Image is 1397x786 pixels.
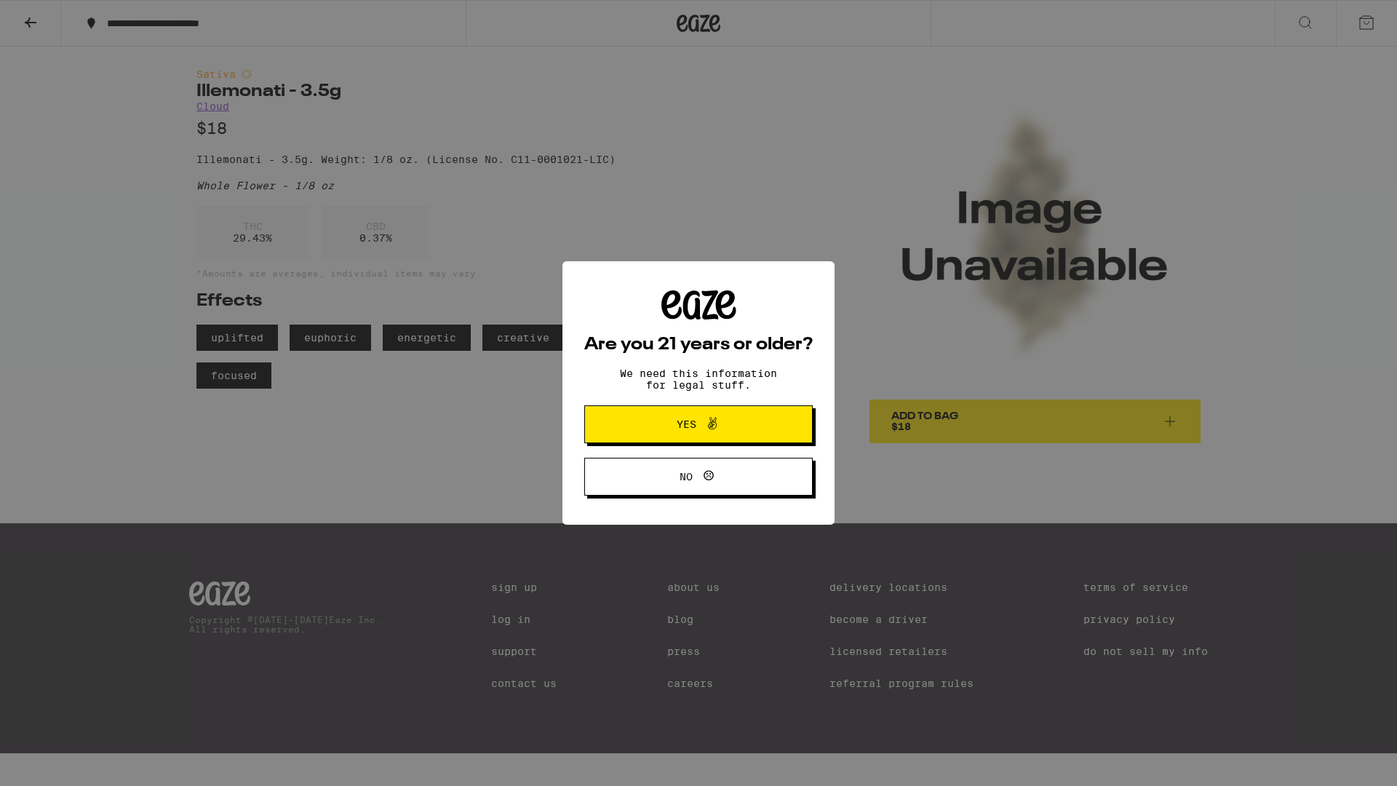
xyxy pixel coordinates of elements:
[584,336,813,354] h2: Are you 21 years or older?
[584,458,813,496] button: No
[608,368,789,391] p: We need this information for legal stuff.
[680,472,693,482] span: No
[584,405,813,443] button: Yes
[677,419,696,429] span: Yes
